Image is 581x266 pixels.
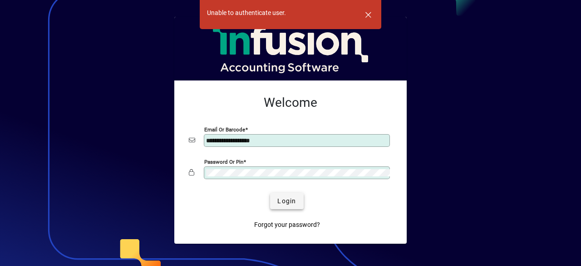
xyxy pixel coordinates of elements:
[189,95,392,110] h2: Welcome
[204,159,243,165] mat-label: Password or Pin
[204,126,245,133] mat-label: Email or Barcode
[357,4,379,25] button: Dismiss
[251,216,324,233] a: Forgot your password?
[277,196,296,206] span: Login
[207,8,286,18] div: Unable to authenticate user.
[270,193,303,209] button: Login
[254,220,320,230] span: Forgot your password?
